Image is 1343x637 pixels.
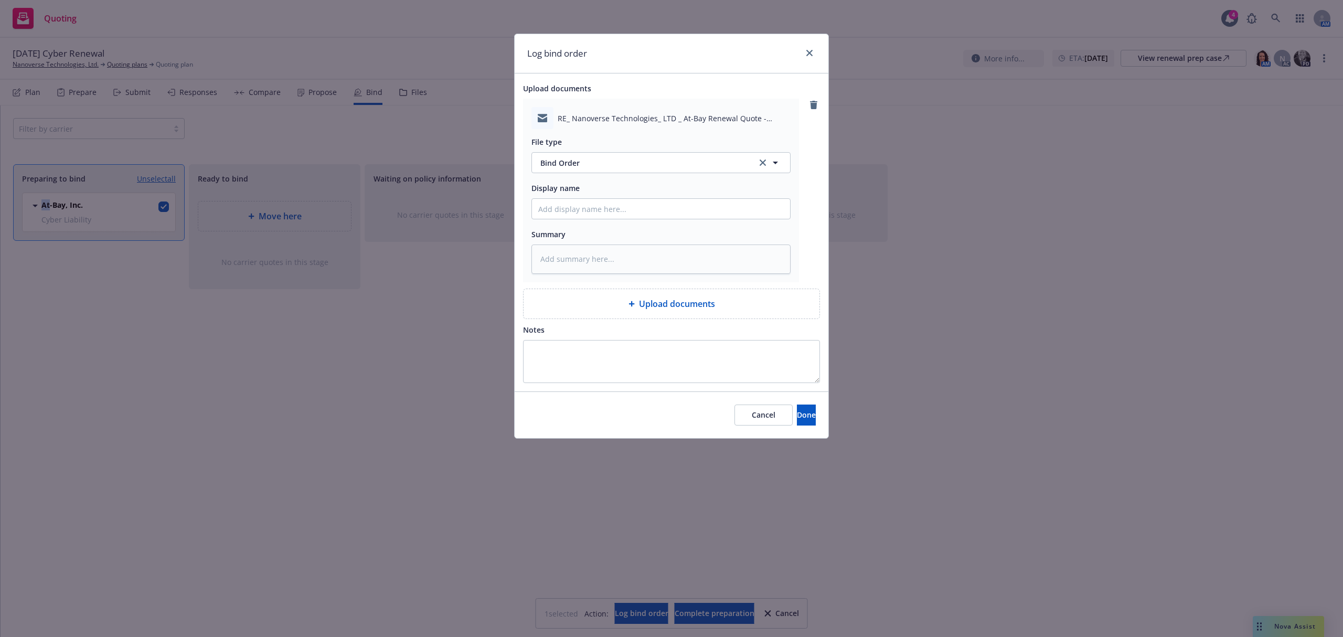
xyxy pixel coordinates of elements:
span: File type [531,137,562,147]
a: remove [807,99,820,111]
div: Upload documents [523,289,820,319]
span: Done [797,410,816,420]
input: Add display name here... [532,199,790,219]
button: Done [797,405,816,426]
button: Cancel [734,405,793,426]
button: Bind Orderclear selection [531,152,791,173]
span: Upload documents [639,298,715,310]
span: Display name [531,183,580,193]
a: clear selection [756,156,769,169]
span: Summary [531,229,566,239]
span: RE_ Nanoverse Technologies_ LTD _ At-Bay Renewal Quote - Effective 12_14_2025.msg [558,113,791,124]
h1: Log bind order [527,47,587,60]
span: Upload documents [523,83,591,93]
a: close [803,47,816,59]
span: Bind Order [540,157,746,168]
span: Cancel [752,410,775,420]
span: Notes [523,325,545,335]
